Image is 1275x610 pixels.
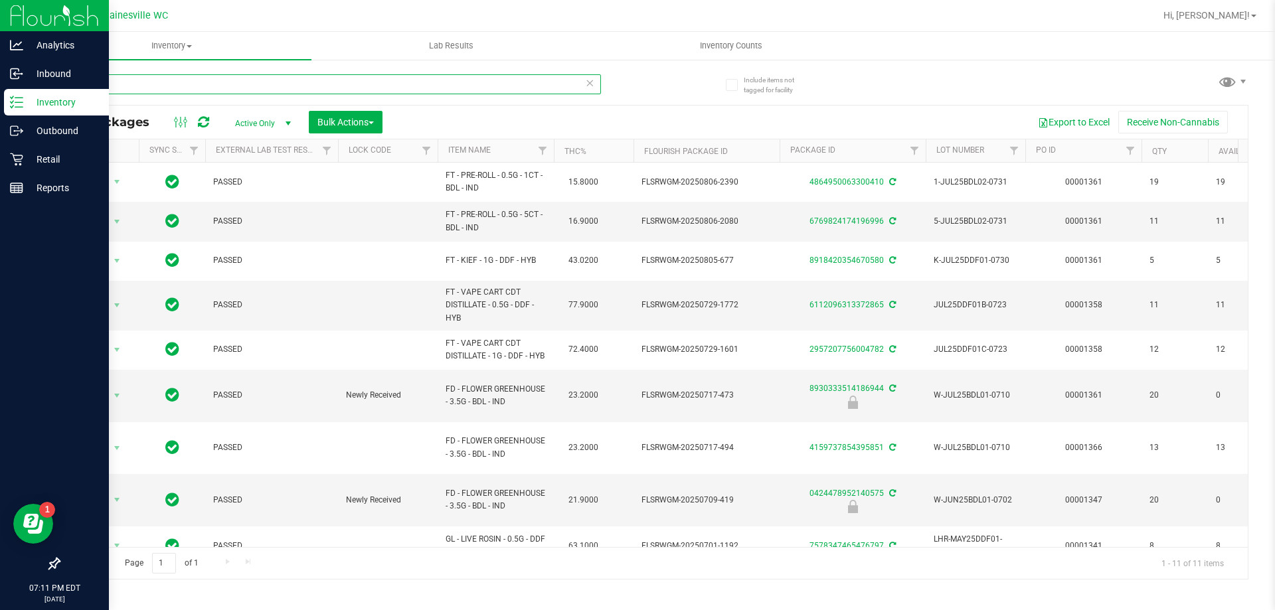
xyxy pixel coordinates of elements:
span: FLSRWGM-20250709-419 [641,494,772,506]
button: Receive Non-Cannabis [1118,111,1228,133]
span: 11 [1149,299,1200,311]
div: Newly Received [778,396,928,409]
span: 12 [1149,343,1200,356]
span: GL - LIVE ROSIN - 0.5G - DDF - HYB [446,533,546,558]
span: In Sync [165,295,179,314]
span: 23.2000 [562,438,605,457]
inline-svg: Retail [10,153,23,166]
a: 00001361 [1065,216,1102,226]
a: 00001358 [1065,344,1102,354]
span: Sync from Compliance System [887,489,896,498]
span: FLSRWGM-20250729-1772 [641,299,772,311]
span: select [109,173,126,191]
a: Flourish Package ID [644,147,728,156]
span: JUL25DDF01C-0723 [934,343,1017,356]
a: 00001341 [1065,541,1102,550]
span: select [109,252,126,270]
span: Newly Received [346,494,430,506]
span: select [109,341,126,359]
span: 23.2000 [562,386,605,405]
span: Inventory Counts [682,40,780,52]
span: FT - VAPE CART CDT DISTILLATE - 1G - DDF - HYB [446,337,546,362]
span: W-JUL25BDL01-0710 [934,441,1017,454]
span: FT - PRE-ROLL - 0.5G - 5CT - BDL - IND [446,208,546,234]
span: Sync from Compliance System [887,216,896,226]
p: 07:11 PM EDT [6,582,103,594]
span: 13 [1149,441,1200,454]
span: PASSED [213,540,330,552]
a: External Lab Test Result [216,145,320,155]
p: Outbound [23,123,103,139]
inline-svg: Reports [10,181,23,194]
span: Sync from Compliance System [887,300,896,309]
a: Filter [1003,139,1025,162]
span: 5 [1216,254,1266,267]
span: Sync from Compliance System [887,344,896,354]
span: Inventory [32,40,311,52]
a: Package ID [790,145,835,155]
a: 6112096313372865 [809,300,884,309]
iframe: Resource center unread badge [39,502,55,518]
span: Lab Results [411,40,491,52]
span: PASSED [213,215,330,228]
a: THC% [564,147,586,156]
span: FLSRWGM-20250729-1601 [641,343,772,356]
span: Clear [585,74,594,92]
p: Inventory [23,94,103,110]
a: Filter [416,139,438,162]
span: In Sync [165,173,179,191]
iframe: Resource center [13,504,53,544]
span: 19 [1216,176,1266,189]
span: select [109,296,126,315]
button: Export to Excel [1029,111,1118,133]
span: In Sync [165,386,179,404]
span: 43.0200 [562,251,605,270]
a: 4864950063300410 [809,177,884,187]
a: 00001366 [1065,443,1102,452]
a: PO ID [1036,145,1056,155]
span: 72.4000 [562,340,605,359]
span: 5-JUL25BDL02-0731 [934,215,1017,228]
span: 63.1000 [562,536,605,556]
span: 5 [1149,254,1200,267]
a: Inventory [32,32,311,60]
a: Lab Results [311,32,591,60]
a: Available [1219,147,1258,156]
a: 0424478952140575 [809,489,884,498]
span: FLSRWGM-20250701-1192 [641,540,772,552]
a: Lock Code [349,145,391,155]
span: PASSED [213,299,330,311]
span: Hi, [PERSON_NAME]! [1163,10,1250,21]
span: In Sync [165,212,179,230]
a: Qty [1152,147,1167,156]
a: Lot Number [936,145,984,155]
span: FT - KIEF - 1G - DDF - HYB [446,254,546,267]
span: 0 [1216,389,1266,402]
a: Filter [1120,139,1142,162]
a: 8930333514186944 [809,384,884,393]
a: 00001347 [1065,495,1102,504]
span: PASSED [213,494,330,506]
a: 00001361 [1065,177,1102,187]
span: 13 [1216,441,1266,454]
span: FLSRWGM-20250717-473 [641,389,772,402]
span: Sync from Compliance System [887,443,896,452]
a: 00001358 [1065,300,1102,309]
span: FLSRWGM-20250806-2390 [641,176,772,189]
input: Search Package ID, Item Name, SKU, Lot or Part Number... [58,74,601,94]
span: 12 [1216,343,1266,356]
p: Retail [23,151,103,167]
span: 20 [1149,494,1200,506]
p: Analytics [23,37,103,53]
span: Gainesville WC [103,10,168,21]
span: 19 [1149,176,1200,189]
span: 8 [1216,540,1266,552]
span: 20 [1149,389,1200,402]
span: 0 [1216,494,1266,506]
span: 77.9000 [562,295,605,315]
span: W-JUN25BDL01-0702 [934,494,1017,506]
span: Sync from Compliance System [887,256,896,265]
button: Bulk Actions [309,111,382,133]
span: All Packages [69,115,163,129]
span: Page of 1 [114,553,209,573]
